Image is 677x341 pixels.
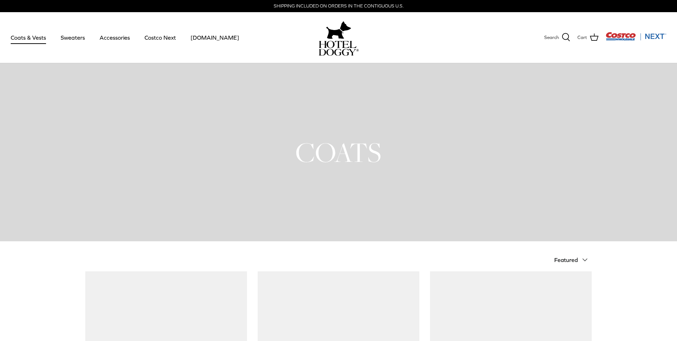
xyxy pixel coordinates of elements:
a: Costco Next [138,25,182,50]
a: Search [544,33,570,42]
a: Sweaters [54,25,91,50]
span: Search [544,34,559,41]
h1: COATS [85,135,592,170]
button: Featured [554,252,592,268]
img: Costco Next [606,32,666,41]
a: hoteldoggy.com hoteldoggycom [319,19,359,56]
a: Cart [577,33,598,42]
a: [DOMAIN_NAME] [184,25,246,50]
a: Coats & Vests [4,25,52,50]
img: hoteldoggy.com [326,19,351,41]
span: Cart [577,34,587,41]
a: Visit Costco Next [606,36,666,42]
span: Featured [554,257,578,263]
img: hoteldoggycom [319,41,359,56]
a: Accessories [93,25,136,50]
